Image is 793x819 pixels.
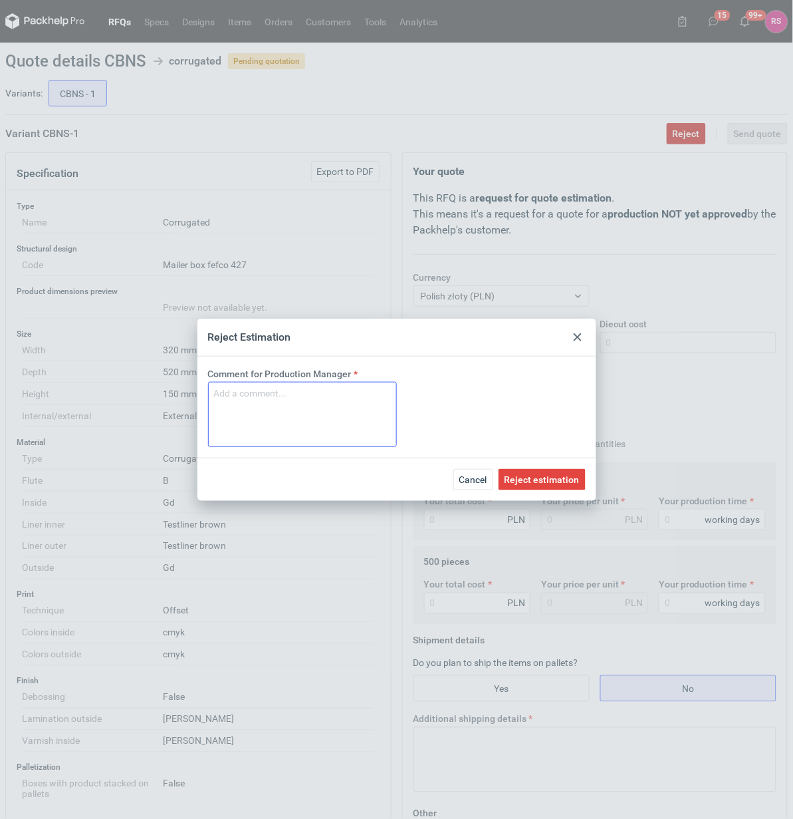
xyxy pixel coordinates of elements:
span: Reject estimation [505,475,580,484]
span: Cancel [459,475,487,484]
div: Reject Estimation [208,330,291,345]
label: Comment for Production Manager [208,367,352,381]
button: Reject estimation [499,469,586,490]
button: Cancel [453,469,493,490]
